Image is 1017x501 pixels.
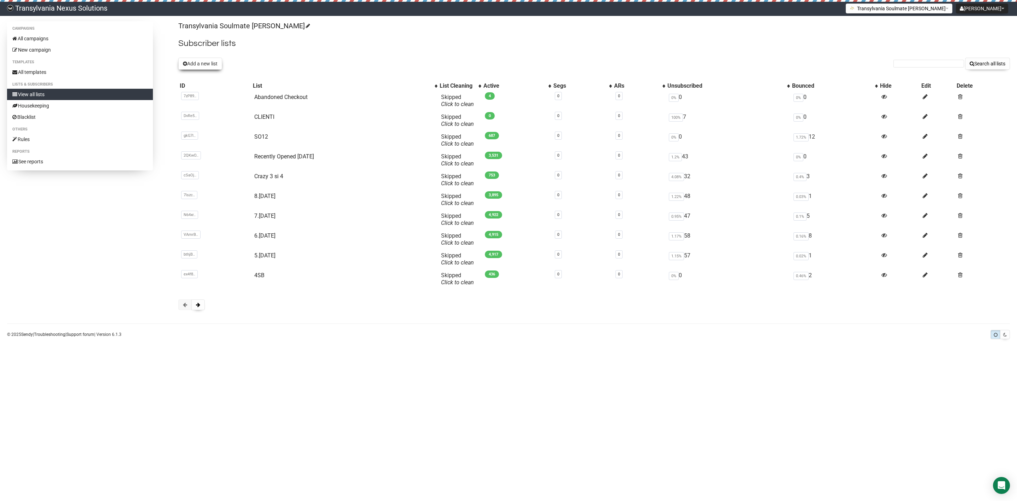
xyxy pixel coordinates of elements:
[791,130,879,150] td: 12
[181,250,197,258] span: bthjB..
[254,272,264,279] a: 4SB
[666,130,790,150] td: 0
[880,82,918,89] div: Hide
[181,191,197,199] span: 7lszc..
[178,81,251,91] th: ID: No sort applied, sorting is disabled
[557,272,559,276] a: 0
[485,132,499,139] span: 687
[485,270,499,278] span: 436
[7,156,153,167] a: See reports
[618,133,620,138] a: 0
[667,82,783,89] div: Unsubscribed
[669,232,684,240] span: 1.17%
[254,113,274,120] a: CLIENTI
[21,332,33,337] a: Sendy
[666,81,790,91] th: Unsubscribed: No sort applied, activate to apply an ascending sort
[618,252,620,257] a: 0
[557,212,559,217] a: 0
[181,270,198,278] span: ex4f8..
[793,232,809,240] span: 0.16%
[666,269,790,289] td: 0
[791,269,879,289] td: 2
[441,180,474,187] a: Click to clean
[7,66,153,78] a: All templates
[181,112,199,120] span: DvRe5..
[791,249,879,269] td: 1
[254,193,275,199] a: 8.[DATE]
[557,173,559,177] a: 0
[793,272,809,280] span: 0.46%
[618,153,620,158] a: 0
[669,193,684,201] span: 1.22%
[441,212,474,226] span: Skipped
[618,94,620,98] a: 0
[669,133,679,141] span: 0%
[669,94,679,102] span: 0%
[440,82,475,89] div: List Cleaning
[965,58,1010,70] button: Search all lists
[485,171,499,179] span: 753
[557,252,559,257] a: 0
[485,251,502,258] span: 4,917
[254,153,314,160] a: Recently Opened [DATE]
[485,152,502,159] span: 3,531
[793,252,809,260] span: 0.02%
[181,92,199,100] span: 7zP89..
[791,81,879,91] th: Bounced: No sort applied, activate to apply an ascending sort
[66,332,94,337] a: Support forum
[441,239,474,246] a: Click to clean
[485,92,495,100] span: 4
[441,140,474,147] a: Click to clean
[254,252,275,259] a: 5.[DATE]
[483,82,545,89] div: Active
[669,212,684,221] span: 0.95%
[254,232,275,239] a: 6.[DATE]
[181,151,201,159] span: 2QKwO..
[666,210,790,229] td: 47
[879,81,920,91] th: Hide: No sort applied, sorting is disabled
[618,173,620,177] a: 0
[441,279,474,286] a: Click to clean
[791,229,879,249] td: 8
[791,91,879,111] td: 0
[614,82,659,89] div: ARs
[441,121,474,127] a: Click to clean
[792,82,872,89] div: Bounced
[666,190,790,210] td: 48
[557,113,559,118] a: 0
[7,58,153,66] li: Templates
[793,153,803,161] span: 0%
[793,193,809,201] span: 0.03%
[791,210,879,229] td: 5
[955,81,1010,91] th: Delete: No sort applied, sorting is disabled
[613,81,666,91] th: ARs: No sort applied, activate to apply an ascending sort
[7,331,121,338] p: © 2025 | | | Version 6.1.3
[553,82,606,89] div: Segs
[793,94,803,102] span: 0%
[441,232,474,246] span: Skipped
[666,170,790,190] td: 32
[920,81,955,91] th: Edit: No sort applied, sorting is disabled
[557,232,559,237] a: 0
[956,4,1008,13] button: [PERSON_NAME]
[669,252,684,260] span: 1.15%
[7,5,13,11] img: 586cc6b7d8bc403f0c61b981d947c989
[666,229,790,249] td: 58
[666,111,790,130] td: 7
[178,37,1010,50] h2: Subscriber lists
[178,58,222,70] button: Add a new list
[552,81,613,91] th: Segs: No sort applied, activate to apply an ascending sort
[254,212,275,219] a: 7.[DATE]
[441,101,474,107] a: Click to clean
[7,147,153,156] li: Reports
[7,33,153,44] a: All campaigns
[618,193,620,197] a: 0
[618,272,620,276] a: 0
[7,80,153,89] li: Lists & subscribers
[441,133,474,147] span: Skipped
[441,193,474,206] span: Skipped
[253,82,432,89] div: List
[181,231,201,239] span: VAmrB..
[485,211,502,219] span: 4,922
[441,153,474,167] span: Skipped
